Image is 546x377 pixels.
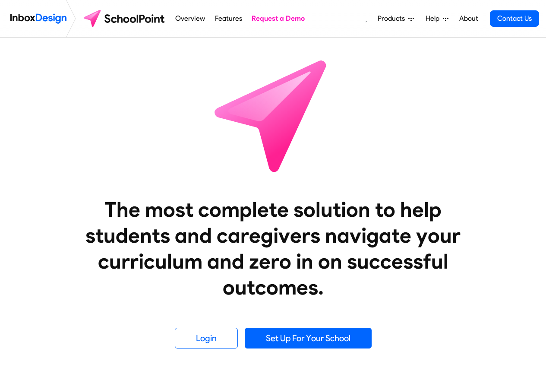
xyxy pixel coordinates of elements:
[457,10,480,27] a: About
[374,10,417,27] a: Products
[212,10,244,27] a: Features
[68,196,478,300] heading: The most complete solution to help students and caregivers navigate your curriculum and zero in o...
[196,38,351,193] img: icon_schoolpoint.svg
[79,8,170,29] img: schoolpoint logo
[249,10,307,27] a: Request a Demo
[490,10,539,27] a: Contact Us
[245,328,372,348] a: Set Up For Your School
[378,13,408,24] span: Products
[173,10,208,27] a: Overview
[175,328,238,348] a: Login
[422,10,452,27] a: Help
[426,13,443,24] span: Help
